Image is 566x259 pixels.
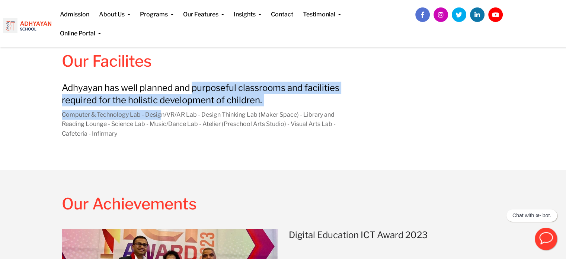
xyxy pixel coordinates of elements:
p: Digital Education ICT Award 2023 [289,229,505,241]
p: Adhyayan has well planned and purposeful classrooms and facilities required for the holistic deve... [62,82,353,106]
a: Online Portal [60,19,101,38]
p: Computer & Technology Lab - Design/VR/AR Lab - Design Thinking Lab (Maker Space) - Library and Re... [62,110,353,139]
p: Chat with अ- bot. [512,212,551,219]
h2: Our Achievements [62,195,278,218]
h2: Our Facilites [62,52,278,75]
